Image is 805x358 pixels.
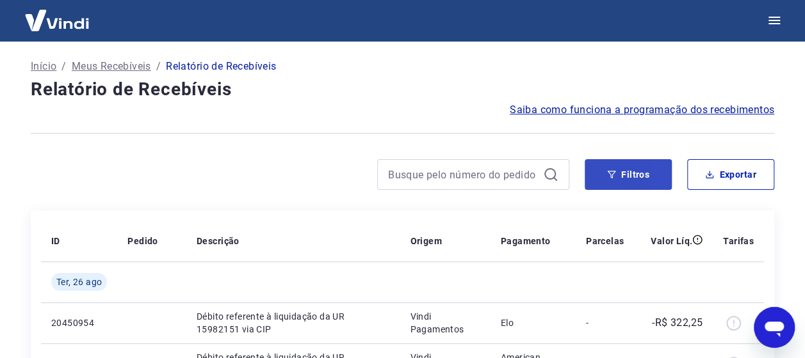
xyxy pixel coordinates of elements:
[652,315,703,331] p: -R$ 322,25
[51,235,60,247] p: ID
[197,310,389,336] p: Débito referente à liquidação da UR 15982151 via CIP
[51,316,107,329] p: 20450954
[501,316,565,329] p: Elo
[388,165,538,184] input: Busque pelo número do pedido
[127,235,158,247] p: Pedido
[586,316,624,329] p: -
[166,59,276,74] p: Relatório de Recebíveis
[61,59,66,74] p: /
[501,235,551,247] p: Pagamento
[56,276,102,288] span: Ter, 26 ago
[31,59,56,74] a: Início
[197,235,240,247] p: Descrição
[410,310,480,336] p: Vindi Pagamentos
[156,59,161,74] p: /
[651,235,692,247] p: Valor Líq.
[754,307,795,348] iframe: Botão para abrir a janela de mensagens
[586,235,624,247] p: Parcelas
[687,159,774,190] button: Exportar
[585,159,672,190] button: Filtros
[410,235,441,247] p: Origem
[72,59,151,74] a: Meus Recebíveis
[510,102,774,118] a: Saiba como funciona a programação dos recebimentos
[31,77,774,102] h4: Relatório de Recebíveis
[15,1,99,40] img: Vindi
[723,235,754,247] p: Tarifas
